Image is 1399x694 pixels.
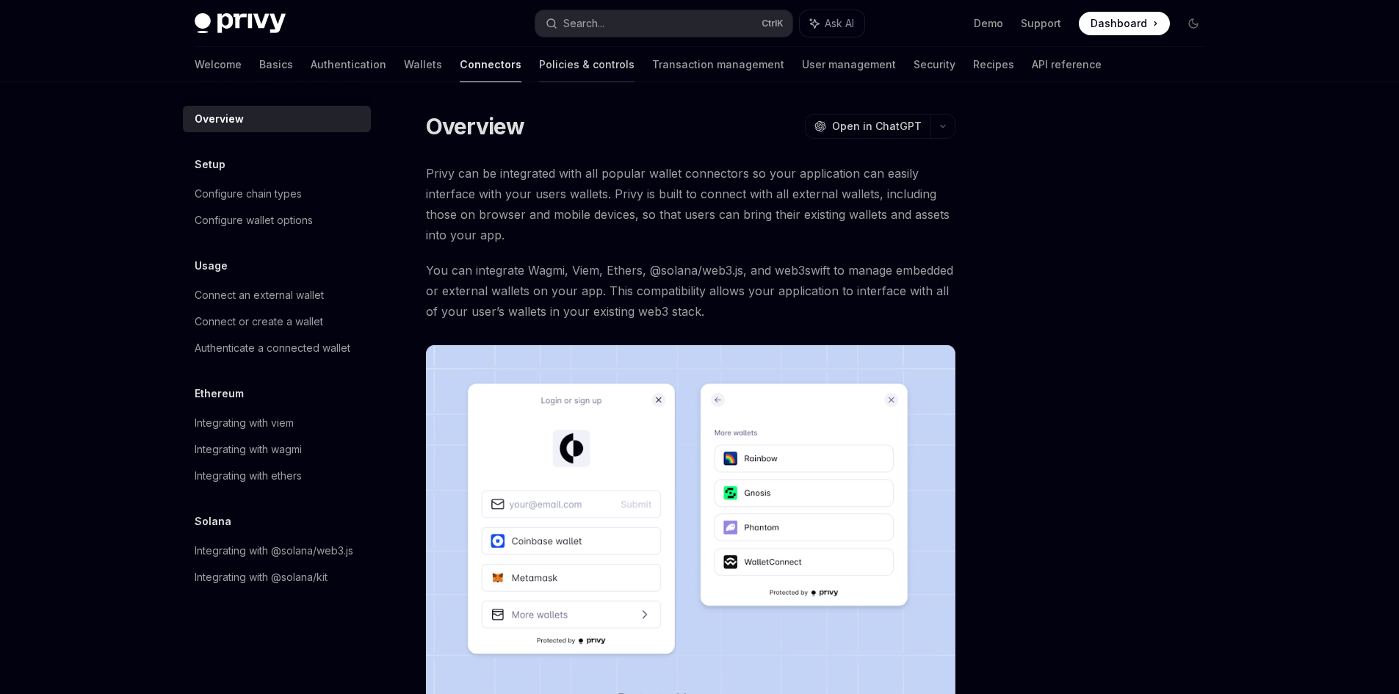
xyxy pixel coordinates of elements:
[404,47,442,82] a: Wallets
[195,212,313,229] div: Configure wallet options
[311,47,386,82] a: Authentication
[805,114,930,139] button: Open in ChatGPT
[974,16,1003,31] a: Demo
[832,119,922,134] span: Open in ChatGPT
[652,47,784,82] a: Transaction management
[460,47,521,82] a: Connectors
[973,47,1014,82] a: Recipes
[1021,16,1061,31] a: Support
[426,113,525,140] h1: Overview
[195,185,302,203] div: Configure chain types
[802,47,896,82] a: User management
[426,163,955,245] span: Privy can be integrated with all popular wallet connectors so your application can easily interfa...
[183,410,371,436] a: Integrating with viem
[195,441,302,458] div: Integrating with wagmi
[183,538,371,564] a: Integrating with @solana/web3.js
[183,564,371,590] a: Integrating with @solana/kit
[563,15,604,32] div: Search...
[1079,12,1170,35] a: Dashboard
[195,385,244,402] h5: Ethereum
[195,257,228,275] h5: Usage
[195,414,294,432] div: Integrating with viem
[825,16,854,31] span: Ask AI
[195,47,242,82] a: Welcome
[183,308,371,335] a: Connect or create a wallet
[183,335,371,361] a: Authenticate a connected wallet
[183,436,371,463] a: Integrating with wagmi
[183,207,371,234] a: Configure wallet options
[426,260,955,322] span: You can integrate Wagmi, Viem, Ethers, @solana/web3.js, and web3swift to manage embedded or exter...
[800,10,864,37] button: Ask AI
[195,467,302,485] div: Integrating with ethers
[914,47,955,82] a: Security
[183,181,371,207] a: Configure chain types
[195,313,323,330] div: Connect or create a wallet
[195,156,225,173] h5: Setup
[535,10,792,37] button: Search...CtrlK
[195,110,244,128] div: Overview
[195,13,286,34] img: dark logo
[195,513,231,530] h5: Solana
[259,47,293,82] a: Basics
[183,463,371,489] a: Integrating with ethers
[195,568,328,586] div: Integrating with @solana/kit
[1182,12,1205,35] button: Toggle dark mode
[539,47,635,82] a: Policies & controls
[195,542,353,560] div: Integrating with @solana/web3.js
[183,282,371,308] a: Connect an external wallet
[183,106,371,132] a: Overview
[1032,47,1102,82] a: API reference
[762,18,784,29] span: Ctrl K
[195,339,350,357] div: Authenticate a connected wallet
[195,286,324,304] div: Connect an external wallet
[1091,16,1147,31] span: Dashboard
